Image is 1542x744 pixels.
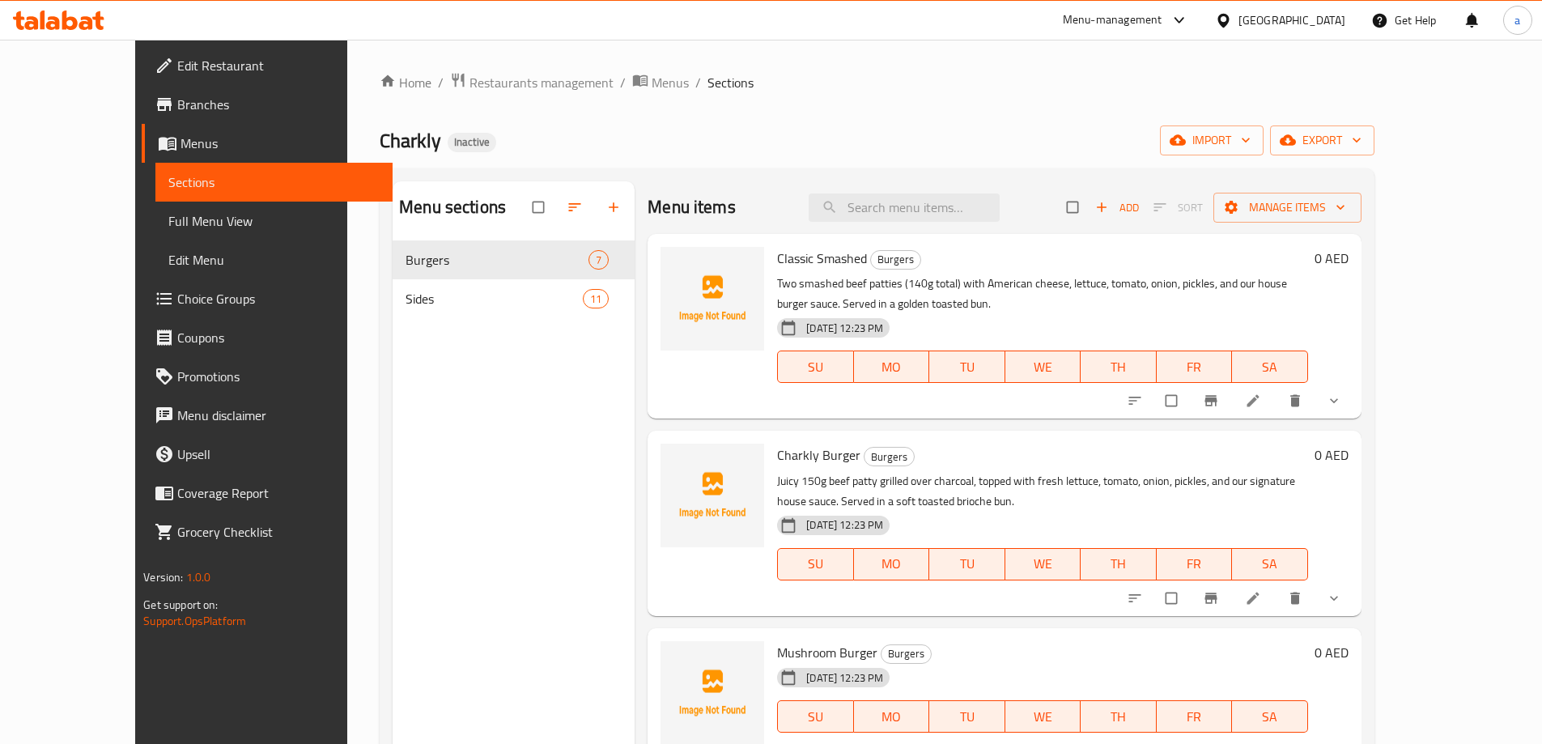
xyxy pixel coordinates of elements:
a: Upsell [142,435,393,474]
img: Classic Smashed [661,247,764,351]
span: MO [860,552,924,576]
a: Promotions [142,357,393,396]
p: Two smashed beef patties (140g total) with American cheese, lettuce, tomato, onion, pickles, and ... [777,274,1307,314]
span: Burgers [881,644,931,663]
a: Menus [632,72,689,93]
h6: 0 AED [1315,247,1349,270]
button: TH [1081,700,1157,733]
div: items [583,289,609,308]
button: SU [777,700,853,733]
span: FR [1163,552,1226,576]
div: [GEOGRAPHIC_DATA] [1238,11,1345,29]
span: Add item [1091,195,1143,220]
span: Restaurants management [469,73,614,92]
span: SU [784,705,847,729]
svg: Show Choices [1326,590,1342,606]
nav: Menu sections [393,234,635,325]
button: SA [1232,351,1308,383]
span: 7 [589,253,608,268]
span: Sections [707,73,754,92]
a: Edit Restaurant [142,46,393,85]
a: Sections [155,163,393,202]
a: Restaurants management [450,72,614,93]
a: Coupons [142,318,393,357]
button: SA [1232,548,1308,580]
span: TU [936,705,999,729]
span: WE [1012,705,1075,729]
span: Menu disclaimer [177,406,380,425]
span: MO [860,355,924,379]
span: TH [1087,552,1150,576]
button: TU [929,548,1005,580]
button: FR [1157,548,1233,580]
span: Coverage Report [177,483,380,503]
span: Select all sections [523,192,557,223]
button: FR [1157,700,1233,733]
button: SU [777,548,853,580]
button: TH [1081,548,1157,580]
span: FR [1163,355,1226,379]
span: Branches [177,95,380,114]
button: sort-choices [1117,383,1156,419]
h2: Menu items [648,195,736,219]
span: TH [1087,355,1150,379]
button: sort-choices [1117,580,1156,616]
p: Juicy 150g beef patty grilled over charcoal, topped with fresh lettuce, tomato, onion, pickles, a... [777,471,1307,512]
span: Charkly [380,122,441,159]
span: Menus [652,73,689,92]
span: Select to update [1156,385,1190,416]
li: / [438,73,444,92]
a: Menus [142,124,393,163]
span: Grocery Checklist [177,522,380,542]
button: TH [1081,351,1157,383]
input: search [809,193,1000,222]
a: Menu disclaimer [142,396,393,435]
span: Charkly Burger [777,443,860,467]
span: Classic Smashed [777,246,867,270]
a: Coverage Report [142,474,393,512]
span: SA [1238,705,1302,729]
span: Sections [168,172,380,192]
h6: 0 AED [1315,641,1349,664]
span: Upsell [177,444,380,464]
button: Branch-specific-item [1193,383,1232,419]
span: FR [1163,705,1226,729]
span: a [1514,11,1520,29]
button: export [1270,125,1374,155]
span: TH [1087,705,1150,729]
button: FR [1157,351,1233,383]
h2: Menu sections [399,195,506,219]
a: Branches [142,85,393,124]
button: WE [1005,700,1081,733]
button: MO [854,700,930,733]
span: [DATE] 12:23 PM [800,321,890,336]
span: Menus [181,134,380,153]
a: Edit menu item [1245,393,1264,409]
span: TU [936,355,999,379]
div: items [588,250,609,270]
nav: breadcrumb [380,72,1374,93]
span: Version: [143,567,183,588]
span: Burgers [406,250,588,270]
button: import [1160,125,1264,155]
span: 1.0.0 [186,567,211,588]
span: Manage items [1226,198,1349,218]
span: SA [1238,552,1302,576]
div: Burgers [881,644,932,664]
span: Coupons [177,328,380,347]
a: Edit Menu [155,240,393,279]
span: SA [1238,355,1302,379]
a: Grocery Checklist [142,512,393,551]
li: / [620,73,626,92]
button: MO [854,351,930,383]
button: TU [929,700,1005,733]
span: Burgers [864,448,914,466]
button: WE [1005,548,1081,580]
span: import [1173,130,1251,151]
button: show more [1316,580,1355,616]
span: Edit Menu [168,250,380,270]
button: show more [1316,383,1355,419]
button: Add [1091,195,1143,220]
li: / [695,73,701,92]
span: Select section first [1143,195,1213,220]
